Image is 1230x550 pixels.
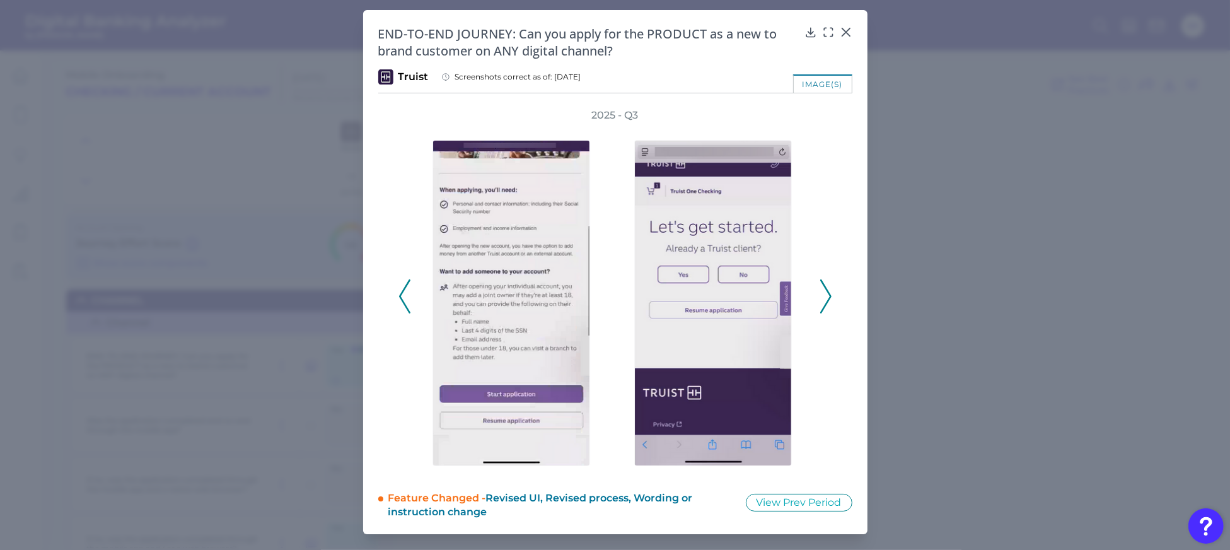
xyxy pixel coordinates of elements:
[388,486,729,519] div: Feature Changed -
[592,108,639,122] h3: 2025 - Q3
[378,25,799,59] h2: END-TO-END JOURNEY: Can you apply for the PRODUCT as a new to brand customer on ANY digital channel?
[634,140,792,466] img: 4518-5-Truist-Q3-2025.png
[432,140,590,466] img: 4518-4-Truist-Q3-2025.png
[1188,508,1224,544] button: Open Resource Center
[388,492,693,518] span: Revised UI, Revised process, Wording or instruction change
[746,494,852,512] button: View Prev Period
[793,74,852,93] div: image(s)
[378,69,393,85] img: Truist
[398,70,429,84] span: Truist
[455,72,581,82] span: Screenshots correct as of: [DATE]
